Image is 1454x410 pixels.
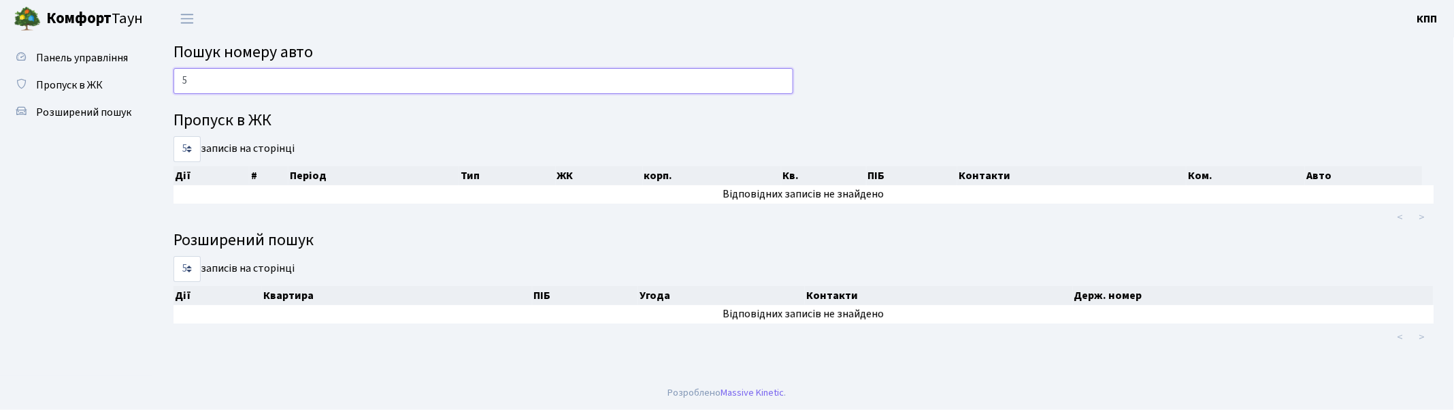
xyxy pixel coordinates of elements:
[174,40,313,64] span: Пошук номеру авто
[36,105,131,120] span: Розширений пошук
[556,166,643,185] th: ЖК
[36,50,128,65] span: Панель управління
[1073,286,1434,305] th: Держ. номер
[174,256,201,282] select: записів на сторінці
[46,7,143,31] span: Таун
[7,99,143,126] a: Розширений пошук
[867,166,957,185] th: ПІБ
[174,136,201,162] select: записів на сторінці
[668,385,787,400] div: Розроблено .
[46,7,112,29] b: Комфорт
[1187,166,1305,185] th: Ком.
[638,286,805,305] th: Угода
[7,44,143,72] a: Панель управління
[805,286,1072,305] th: Контакти
[174,68,793,94] input: Пошук
[36,78,103,93] span: Пропуск в ЖК
[533,286,639,305] th: ПІБ
[174,111,1434,131] h4: Пропуск в ЖК
[174,256,295,282] label: записів на сторінці
[174,231,1434,251] h4: Розширений пошук
[721,385,784,400] a: Massive Kinetic
[174,185,1434,204] td: Відповідних записів не знайдено
[7,72,143,99] a: Пропуск в ЖК
[174,166,250,185] th: Дії
[957,166,1187,185] th: Контакти
[1417,12,1438,27] b: КПП
[782,166,867,185] th: Кв.
[174,286,262,305] th: Дії
[14,5,41,33] img: logo.png
[1417,11,1438,27] a: КПП
[250,166,288,185] th: #
[262,286,532,305] th: Квартира
[459,166,555,185] th: Тип
[288,166,460,185] th: Період
[170,7,204,30] button: Переключити навігацію
[174,305,1434,324] td: Відповідних записів не знайдено
[1305,166,1423,185] th: Авто
[643,166,782,185] th: корп.
[174,136,295,162] label: записів на сторінці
